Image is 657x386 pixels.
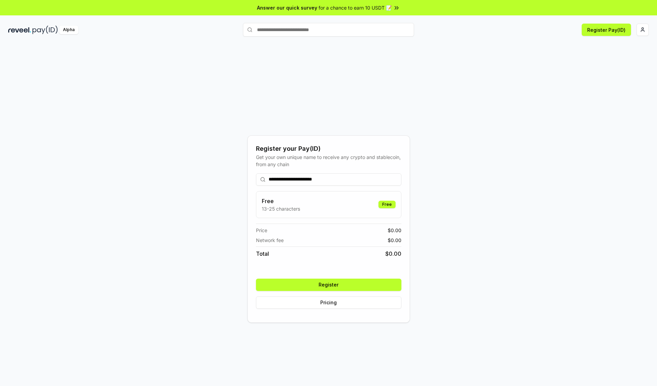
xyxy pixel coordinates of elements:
[262,197,300,205] h3: Free
[257,4,317,11] span: Answer our quick survey
[256,296,401,309] button: Pricing
[256,154,401,168] div: Get your own unique name to receive any crypto and stablecoin, from any chain
[59,26,78,34] div: Alpha
[256,237,284,244] span: Network fee
[262,205,300,212] p: 13-25 characters
[256,227,267,234] span: Price
[388,237,401,244] span: $ 0.00
[256,279,401,291] button: Register
[388,227,401,234] span: $ 0.00
[582,24,631,36] button: Register Pay(ID)
[256,144,401,154] div: Register your Pay(ID)
[33,26,58,34] img: pay_id
[378,201,396,208] div: Free
[8,26,31,34] img: reveel_dark
[256,250,269,258] span: Total
[319,4,392,11] span: for a chance to earn 10 USDT 📝
[385,250,401,258] span: $ 0.00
